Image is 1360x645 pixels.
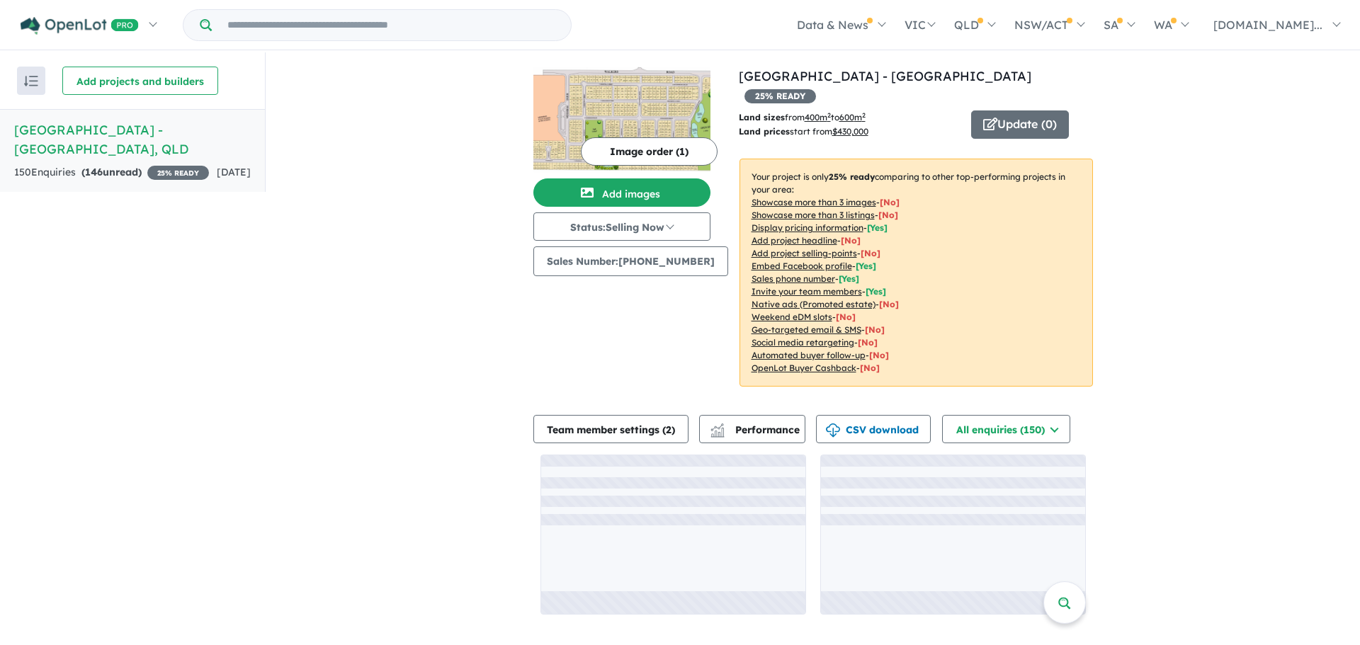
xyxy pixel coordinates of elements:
[805,112,831,122] u: 400 m
[739,68,1031,84] a: [GEOGRAPHIC_DATA] - [GEOGRAPHIC_DATA]
[862,111,866,119] sup: 2
[880,197,900,207] span: [ No ]
[841,235,861,246] span: [ No ]
[85,166,103,178] span: 146
[971,110,1069,139] button: Update (0)
[752,286,862,297] u: Invite your team members
[869,350,889,360] span: [No]
[739,159,1093,387] p: Your project is only comparing to other top-performing projects in your area: - - - - - - - - - -...
[816,415,931,443] button: CSV download
[752,337,854,348] u: Social media retargeting
[752,299,875,309] u: Native ads (Promoted estate)
[752,363,856,373] u: OpenLot Buyer Cashback
[699,415,805,443] button: Performance
[839,112,866,122] u: 600 m
[752,197,876,207] u: Showcase more than 3 images
[666,423,671,436] span: 2
[752,350,866,360] u: Automated buyer follow-up
[752,210,875,220] u: Showcase more than 3 listings
[739,126,790,137] b: Land prices
[827,111,831,119] sup: 2
[866,286,886,297] span: [ Yes ]
[744,89,816,103] span: 25 % READY
[865,324,885,335] span: [No]
[839,273,859,284] span: [ Yes ]
[878,210,898,220] span: [ No ]
[533,67,710,173] img: Morayfield Landing Estate - Morayfield
[581,137,718,166] button: Image order (1)
[860,363,880,373] span: [No]
[710,428,725,437] img: bar-chart.svg
[752,273,835,284] u: Sales phone number
[942,415,1070,443] button: All enquiries (150)
[21,17,139,35] img: Openlot PRO Logo White
[62,67,218,95] button: Add projects and builders
[739,110,960,125] p: from
[217,166,251,178] span: [DATE]
[858,337,878,348] span: [No]
[1213,18,1322,32] span: [DOMAIN_NAME]...
[752,261,852,271] u: Embed Facebook profile
[739,112,785,122] b: Land sizes
[739,125,960,139] p: start from
[832,126,868,137] u: $ 430,000
[533,246,728,276] button: Sales Number:[PHONE_NUMBER]
[856,261,876,271] span: [ Yes ]
[215,10,568,40] input: Try estate name, suburb, builder or developer
[752,312,832,322] u: Weekend eDM slots
[752,324,861,335] u: Geo-targeted email & SMS
[710,423,723,431] img: line-chart.svg
[24,76,38,86] img: sort.svg
[533,178,710,207] button: Add images
[81,166,142,178] strong: ( unread)
[752,222,863,233] u: Display pricing information
[713,423,800,436] span: Performance
[752,248,857,258] u: Add project selling-points
[752,235,837,246] u: Add project headline
[867,222,888,233] span: [ Yes ]
[147,166,209,180] span: 25 % READY
[879,299,899,309] span: [No]
[14,120,251,159] h5: [GEOGRAPHIC_DATA] - [GEOGRAPHIC_DATA] , QLD
[533,415,688,443] button: Team member settings (2)
[14,164,209,181] div: 150 Enquir ies
[826,423,840,438] img: download icon
[861,248,880,258] span: [ No ]
[533,212,710,241] button: Status:Selling Now
[836,312,856,322] span: [No]
[831,112,866,122] span: to
[829,171,875,182] b: 25 % ready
